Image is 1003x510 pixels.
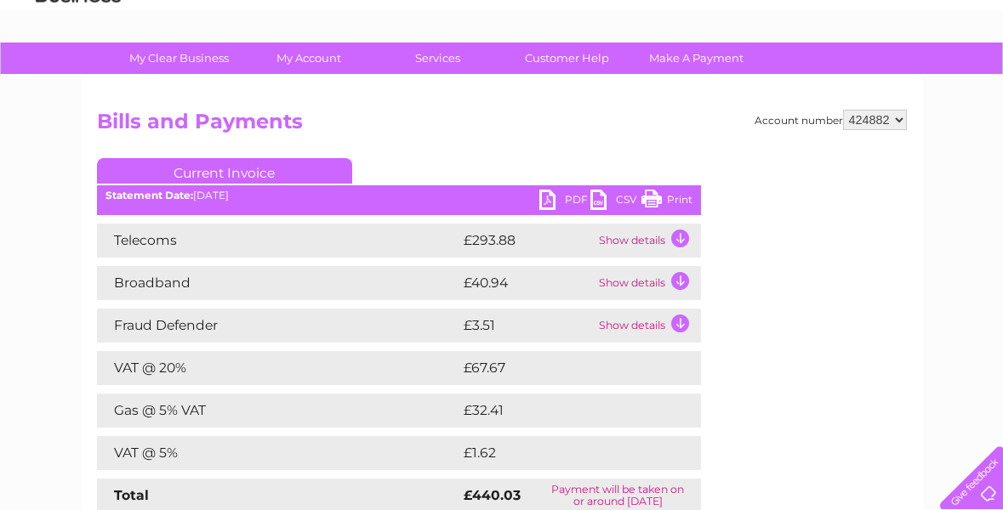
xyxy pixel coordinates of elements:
[704,72,736,85] a: Water
[595,224,701,258] td: Show details
[97,190,701,201] div: [DATE]
[109,42,249,74] a: My Clear Business
[459,394,665,428] td: £32.41
[459,224,595,258] td: £293.88
[626,42,766,74] a: Make A Payment
[459,436,659,470] td: £1.62
[459,309,595,343] td: £3.51
[114,487,149,503] strong: Total
[368,42,508,74] a: Services
[539,190,590,214] a: PDF
[641,190,692,214] a: Print
[97,436,459,470] td: VAT @ 5%
[755,110,907,130] div: Account number
[35,44,122,96] img: logo.png
[497,42,637,74] a: Customer Help
[590,190,641,214] a: CSV
[682,8,800,30] a: 0333 014 3131
[794,72,845,85] a: Telecoms
[464,487,521,503] strong: £440.03
[97,394,459,428] td: Gas @ 5% VAT
[890,72,932,85] a: Contact
[459,266,595,300] td: £40.94
[97,158,352,184] a: Current Invoice
[100,9,904,82] div: Clear Business is a trading name of Verastar Limited (registered in [GEOGRAPHIC_DATA] No. 3667643...
[595,266,701,300] td: Show details
[459,351,666,385] td: £67.67
[97,224,459,258] td: Telecoms
[97,309,459,343] td: Fraud Defender
[947,72,987,85] a: Log out
[97,110,907,142] h2: Bills and Payments
[97,266,459,300] td: Broadband
[855,72,880,85] a: Blog
[746,72,784,85] a: Energy
[97,351,459,385] td: VAT @ 20%
[595,309,701,343] td: Show details
[238,42,379,74] a: My Account
[105,189,193,201] b: Statement Date:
